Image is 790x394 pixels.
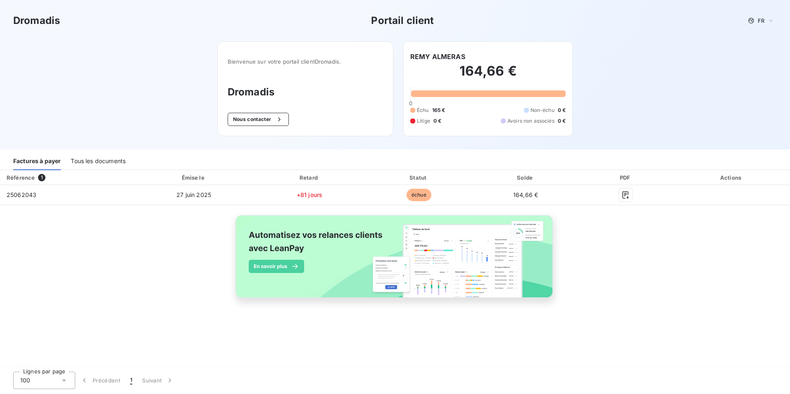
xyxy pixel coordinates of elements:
span: échue [407,189,431,201]
span: Non-échu [531,107,554,114]
img: banner [228,210,562,312]
button: Précédent [75,372,125,389]
span: 0 € [558,107,566,114]
span: FR [758,17,764,24]
span: Échu [417,107,429,114]
div: Retard [256,173,363,182]
div: PDF [580,173,671,182]
h2: 164,66 € [410,63,566,88]
span: +81 jours [297,191,322,198]
h3: Dromadis [13,13,60,28]
span: 100 [20,376,30,385]
span: 0 € [433,117,441,125]
button: 1 [125,372,137,389]
span: 1 [38,174,45,181]
div: Émise le [135,173,252,182]
span: 165 € [432,107,445,114]
span: Avoirs non associés [507,117,554,125]
span: 164,66 € [513,191,538,198]
div: Actions [675,173,788,182]
button: Nous contacter [228,113,289,126]
span: 0 [409,100,412,107]
div: Statut [366,173,471,182]
span: Litige [417,117,430,125]
span: 25062043 [7,191,36,198]
div: Factures à payer [13,153,61,170]
div: Référence [7,174,35,181]
div: Solde [475,173,577,182]
h3: Dromadis [228,85,383,100]
span: 27 juin 2025 [176,191,211,198]
button: Suivant [137,372,179,389]
div: Tous les documents [71,153,126,170]
span: 0 € [558,117,566,125]
h6: REMY ALMERAS [410,52,465,62]
h3: Portail client [371,13,434,28]
span: Bienvenue sur votre portail client Dromadis . [228,58,383,65]
span: 1 [130,376,132,385]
